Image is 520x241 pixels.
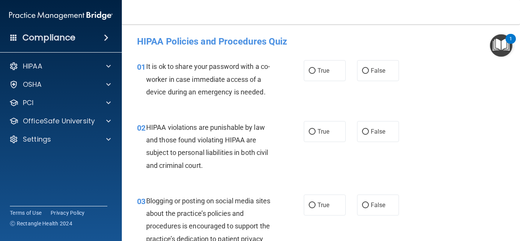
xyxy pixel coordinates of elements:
[309,203,316,208] input: True
[362,68,369,74] input: False
[23,98,33,107] p: PCI
[509,39,512,49] div: 1
[23,62,42,71] p: HIPAA
[309,68,316,74] input: True
[137,62,145,72] span: 01
[9,8,113,23] img: PMB logo
[490,34,512,57] button: Open Resource Center, 1 new notification
[371,201,386,209] span: False
[9,62,111,71] a: HIPAA
[137,123,145,132] span: 02
[51,209,85,217] a: Privacy Policy
[10,220,72,227] span: Ⓒ Rectangle Health 2024
[371,67,386,74] span: False
[137,197,145,206] span: 03
[317,67,329,74] span: True
[23,135,51,144] p: Settings
[362,129,369,135] input: False
[362,203,369,208] input: False
[317,128,329,135] span: True
[9,117,111,126] a: OfficeSafe University
[146,62,270,96] span: It is ok to share your password with a co-worker in case immediate access of a device during an e...
[9,98,111,107] a: PCI
[22,32,75,43] h4: Compliance
[317,201,329,209] span: True
[146,123,268,169] span: HIPAA violations are punishable by law and those found violating HIPAA are subject to personal li...
[23,117,95,126] p: OfficeSafe University
[10,209,41,217] a: Terms of Use
[371,128,386,135] span: False
[137,37,505,46] h4: HIPAA Policies and Procedures Quiz
[9,80,111,89] a: OSHA
[23,80,42,89] p: OSHA
[9,135,111,144] a: Settings
[309,129,316,135] input: True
